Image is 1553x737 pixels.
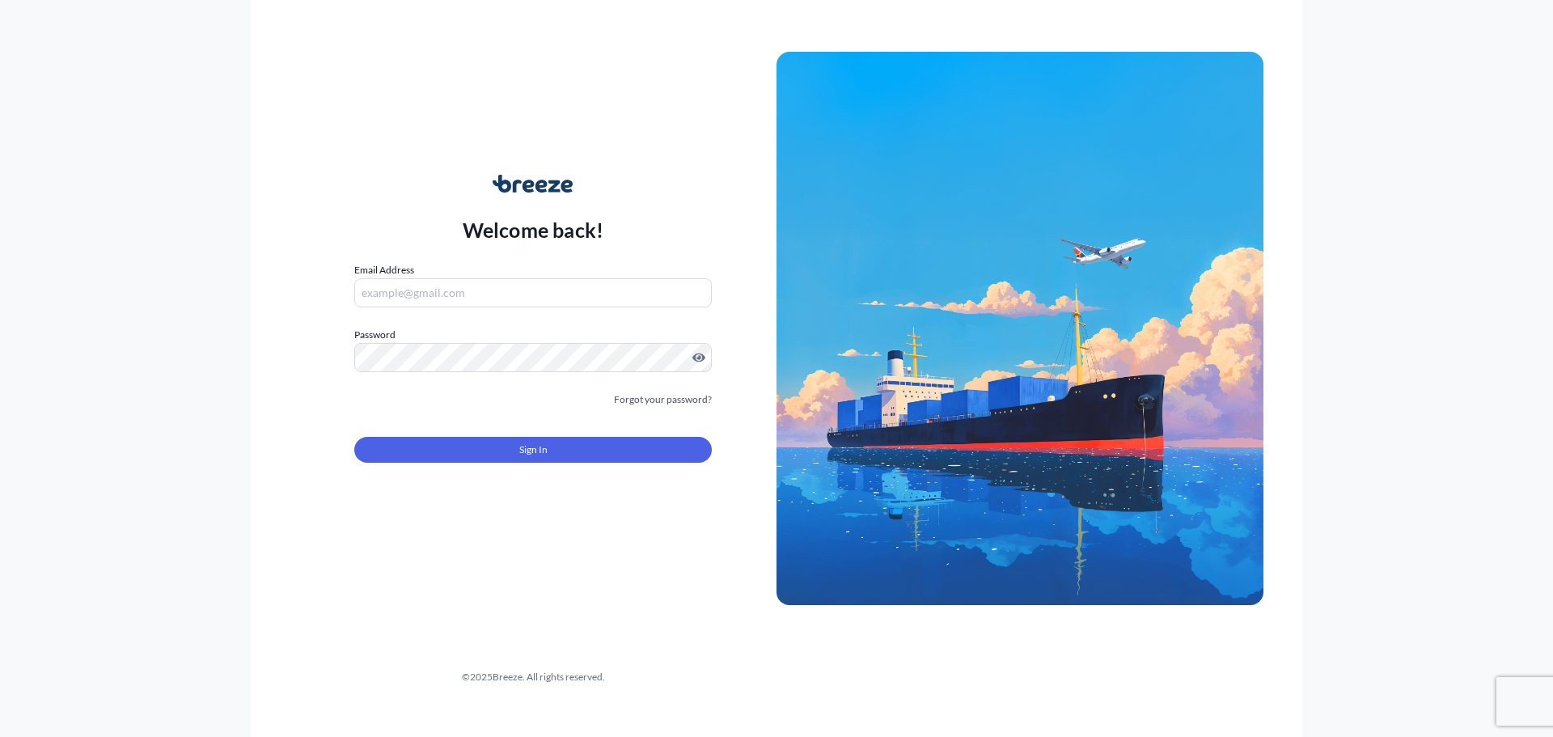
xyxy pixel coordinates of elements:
input: example@gmail.com [354,278,712,307]
div: © 2025 Breeze. All rights reserved. [290,669,776,685]
img: Ship illustration [776,52,1263,605]
label: Password [354,327,712,343]
p: Welcome back! [463,217,604,243]
a: Forgot your password? [614,392,712,408]
button: Sign In [354,437,712,463]
label: Email Address [354,262,414,278]
button: Show password [692,351,705,364]
span: Sign In [519,442,548,458]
